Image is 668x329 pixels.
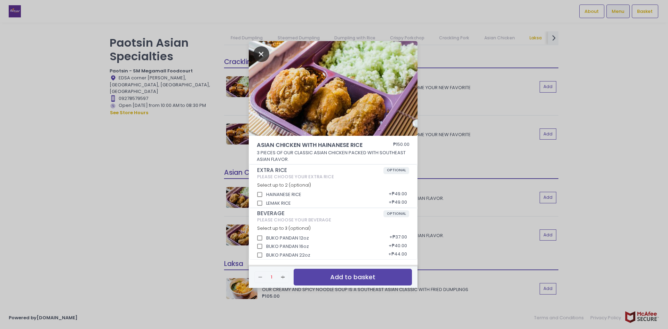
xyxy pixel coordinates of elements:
button: Add to basket [294,269,412,286]
img: ASIAN CHICKEN WITH HAINANESE RICE [249,41,417,136]
div: ₱150.00 [393,141,409,149]
button: Close [253,50,269,57]
div: + ₱49.00 [386,188,409,201]
span: OPTIONAL [383,167,409,174]
span: Select up to 3 (optional) [257,225,311,231]
span: BEVERAGE [257,210,383,217]
span: Select up to 2 (optional) [257,182,311,188]
div: + ₱44.00 [386,249,409,262]
div: + ₱40.00 [386,240,409,253]
p: 3 PIECES OF OUR CLASSIC ASIAN CHICKEN PACKED WITH SOUTHEAST ASIAN FLAVOR. [257,149,410,163]
div: + ₱49.00 [386,197,409,210]
span: OPTIONAL [383,210,409,217]
div: + ₱37.00 [387,232,409,245]
div: PLEASE CHOOSE YOUR BEVERAGE [257,217,409,223]
div: PLEASE CHOOSE YOUR EXTRA RICE [257,174,409,180]
span: EXTRA RICE [257,167,383,173]
span: ASIAN CHICKEN WITH HAINANESE RICE [257,141,372,149]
